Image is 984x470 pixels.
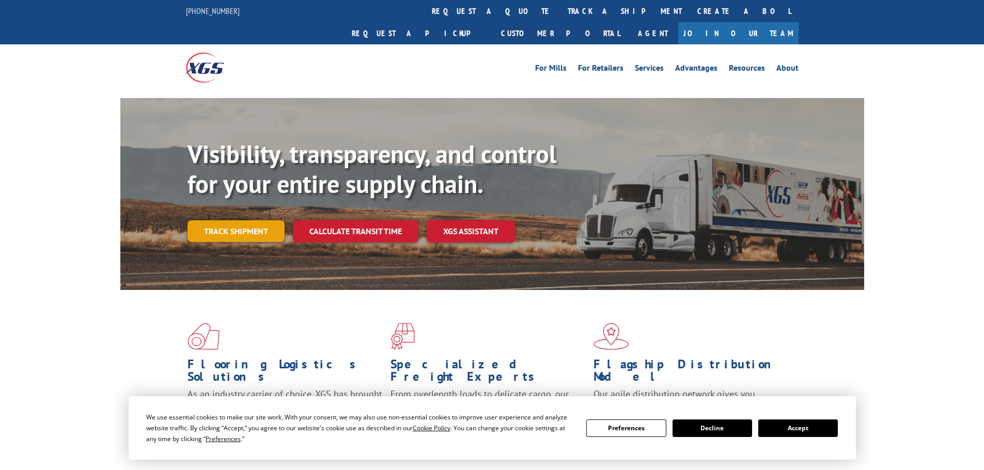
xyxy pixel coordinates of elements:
[593,358,789,388] h1: Flagship Distribution Model
[391,323,415,350] img: xgs-icon-focused-on-flooring-red
[186,6,240,16] a: [PHONE_NUMBER]
[206,434,241,443] span: Preferences
[188,138,556,200] b: Visibility, transparency, and control for your entire supply chain.
[146,412,574,444] div: We use essential cookies to make our site work. With your consent, we may also use non-essential ...
[413,424,450,432] span: Cookie Policy
[391,358,586,388] h1: Specialized Freight Experts
[391,388,586,434] p: From overlength loads to delicate cargo, our experienced staff knows the best way to move your fr...
[729,64,765,75] a: Resources
[578,64,623,75] a: For Retailers
[635,64,664,75] a: Services
[188,388,382,425] span: As an industry carrier of choice, XGS has brought innovation and dedication to flooring logistics...
[188,220,285,242] a: Track shipment
[678,22,799,44] a: Join Our Team
[293,220,418,242] a: Calculate transit time
[628,22,678,44] a: Agent
[758,419,838,437] button: Accept
[344,22,493,44] a: Request a pickup
[776,64,799,75] a: About
[493,22,628,44] a: Customer Portal
[188,323,220,350] img: xgs-icon-total-supply-chain-intelligence-red
[535,64,567,75] a: For Mills
[427,220,515,242] a: XGS ASSISTANT
[593,388,784,412] span: Our agile distribution network gives you nationwide inventory management on demand.
[675,64,717,75] a: Advantages
[673,419,752,437] button: Decline
[586,419,666,437] button: Preferences
[188,358,383,388] h1: Flooring Logistics Solutions
[593,323,629,350] img: xgs-icon-flagship-distribution-model-red
[129,396,856,460] div: Cookie Consent Prompt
